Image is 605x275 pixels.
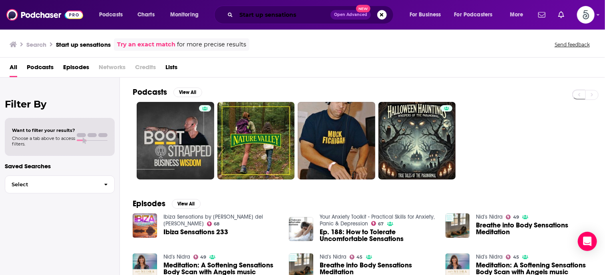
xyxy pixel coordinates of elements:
[513,255,519,259] span: 45
[222,6,401,24] div: Search podcasts, credits, & more...
[504,8,533,21] button: open menu
[506,215,519,219] a: 49
[356,5,370,12] span: New
[132,8,159,21] a: Charts
[170,9,199,20] span: Monitoring
[117,40,175,49] a: Try an exact match
[172,199,201,209] button: View All
[577,6,595,24] img: User Profile
[371,221,384,226] a: 67
[133,87,167,97] h2: Podcasts
[10,61,17,77] a: All
[12,136,75,147] span: Choose a tab above to access filters.
[454,9,493,20] span: For Podcasters
[577,6,595,24] span: Logged in as Spiral5-G2
[289,217,313,241] img: Ep. 188: How to Tolerate Uncomfortable Sensations
[476,222,592,235] a: Breathe into Body Sensations Meditation
[133,213,157,238] img: Ibiza Sensations 233
[5,175,115,193] button: Select
[357,255,363,259] span: 45
[552,41,592,48] button: Send feedback
[163,213,263,227] a: Ibiza Sensations by Luis del Villar
[5,162,115,170] p: Saved Searches
[506,255,519,259] a: 45
[320,229,436,242] a: Ep. 188: How to Tolerate Uncomfortable Sensations
[56,41,111,48] h3: Start up sensations
[404,8,451,21] button: open menu
[513,215,519,219] span: 49
[476,253,503,260] a: Nid's Nidra
[137,9,155,20] span: Charts
[449,8,504,21] button: open menu
[63,61,89,77] a: Episodes
[207,221,220,226] a: 68
[173,88,202,97] button: View All
[320,253,346,260] a: Nid's Nidra
[193,255,207,259] a: 49
[133,87,202,97] a: PodcastsView All
[350,255,363,259] a: 45
[99,61,125,77] span: Networks
[163,229,228,235] a: Ibiza Sensations 233
[510,9,523,20] span: More
[5,98,115,110] h2: Filter By
[133,199,165,209] h2: Episodes
[5,182,98,187] span: Select
[165,61,177,77] a: Lists
[200,255,206,259] span: 49
[446,213,470,238] img: Breathe into Body Sensations Meditation
[177,40,246,49] span: for more precise results
[27,61,54,77] a: Podcasts
[334,13,367,17] span: Open Advanced
[236,8,330,21] input: Search podcasts, credits, & more...
[214,222,219,226] span: 68
[578,232,597,251] div: Open Intercom Messenger
[94,8,133,21] button: open menu
[476,213,503,220] a: Nid's Nidra
[320,213,435,227] a: Your Anxiety Toolkit - Practical Skills for Anxiety, Panic & Depression
[535,8,549,22] a: Show notifications dropdown
[99,9,123,20] span: Podcasts
[378,222,384,226] span: 67
[26,41,46,48] h3: Search
[410,9,441,20] span: For Business
[133,199,201,209] a: EpisodesView All
[6,7,83,22] img: Podchaser - Follow, Share and Rate Podcasts
[163,253,190,260] a: Nid's Nidra
[135,61,156,77] span: Credits
[330,10,371,20] button: Open AdvancedNew
[555,8,567,22] a: Show notifications dropdown
[12,128,75,133] span: Want to filter your results?
[577,6,595,24] button: Show profile menu
[165,8,209,21] button: open menu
